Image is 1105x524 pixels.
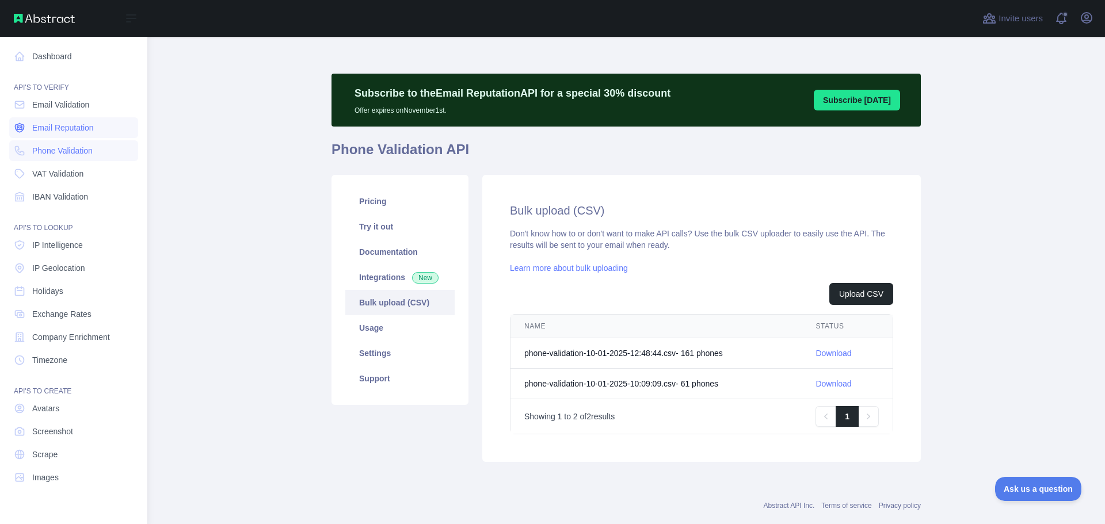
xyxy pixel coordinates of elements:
[9,327,138,347] a: Company Enrichment
[9,209,138,232] div: API'S TO LOOKUP
[510,369,802,399] td: phone-validation-10-01-2025-10:09:09.csv - 61 phone s
[9,467,138,488] a: Images
[32,285,63,297] span: Holidays
[32,99,89,110] span: Email Validation
[510,202,893,219] h2: Bulk upload (CSV)
[345,290,455,315] a: Bulk upload (CSV)
[9,350,138,370] a: Timezone
[821,502,871,510] a: Terms of service
[510,263,628,273] a: Learn more about bulk uploading
[412,272,439,284] span: New
[836,406,859,427] a: 1
[764,502,815,510] a: Abstract API Inc.
[9,258,138,278] a: IP Geolocation
[345,341,455,366] a: Settings
[9,444,138,465] a: Scrape
[9,235,138,255] a: IP Intelligence
[9,94,138,115] a: Email Validation
[9,281,138,301] a: Holidays
[9,373,138,396] div: API'S TO CREATE
[9,186,138,207] a: IBAN Validation
[510,338,802,369] td: phone-validation-10-01-2025-12:48:44.csv - 161 phone s
[355,101,670,115] p: Offer expires on November 1st.
[9,163,138,184] a: VAT Validation
[802,315,893,338] th: STATUS
[879,502,921,510] a: Privacy policy
[9,69,138,92] div: API'S TO VERIFY
[32,472,59,483] span: Images
[345,315,455,341] a: Usage
[9,421,138,442] a: Screenshot
[9,46,138,67] a: Dashboard
[510,315,802,338] th: NAME
[345,214,455,239] a: Try it out
[32,191,88,202] span: IBAN Validation
[345,366,455,391] a: Support
[32,331,110,343] span: Company Enrichment
[9,398,138,419] a: Avatars
[345,239,455,265] a: Documentation
[816,379,851,388] a: Download
[995,477,1082,501] iframe: Toggle Customer Support
[14,14,75,23] img: Abstract API
[355,85,670,101] p: Subscribe to the Email Reputation API for a special 30 % discount
[829,283,893,305] button: Upload CSV
[32,168,83,179] span: VAT Validation
[345,189,455,214] a: Pricing
[814,90,900,110] button: Subscribe [DATE]
[345,265,455,290] a: Integrations New
[32,145,93,156] span: Phone Validation
[32,262,85,274] span: IP Geolocation
[980,9,1045,28] button: Invite users
[999,12,1043,25] span: Invite users
[32,449,58,460] span: Scrape
[9,117,138,138] a: Email Reputation
[32,308,92,320] span: Exchange Rates
[524,411,615,422] p: Showing to of results
[510,228,893,434] div: Don't know how to or don't want to make API calls? Use the bulk CSV uploader to easily use the AP...
[816,349,851,358] a: Download
[32,403,59,414] span: Avatars
[816,406,879,427] nav: Pagination
[32,426,73,437] span: Screenshot
[32,354,67,366] span: Timezone
[573,412,578,421] span: 2
[558,412,562,421] span: 1
[9,304,138,324] a: Exchange Rates
[32,239,83,251] span: IP Intelligence
[32,122,94,133] span: Email Reputation
[9,140,138,161] a: Phone Validation
[331,140,921,168] h1: Phone Validation API
[586,412,591,421] span: 2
